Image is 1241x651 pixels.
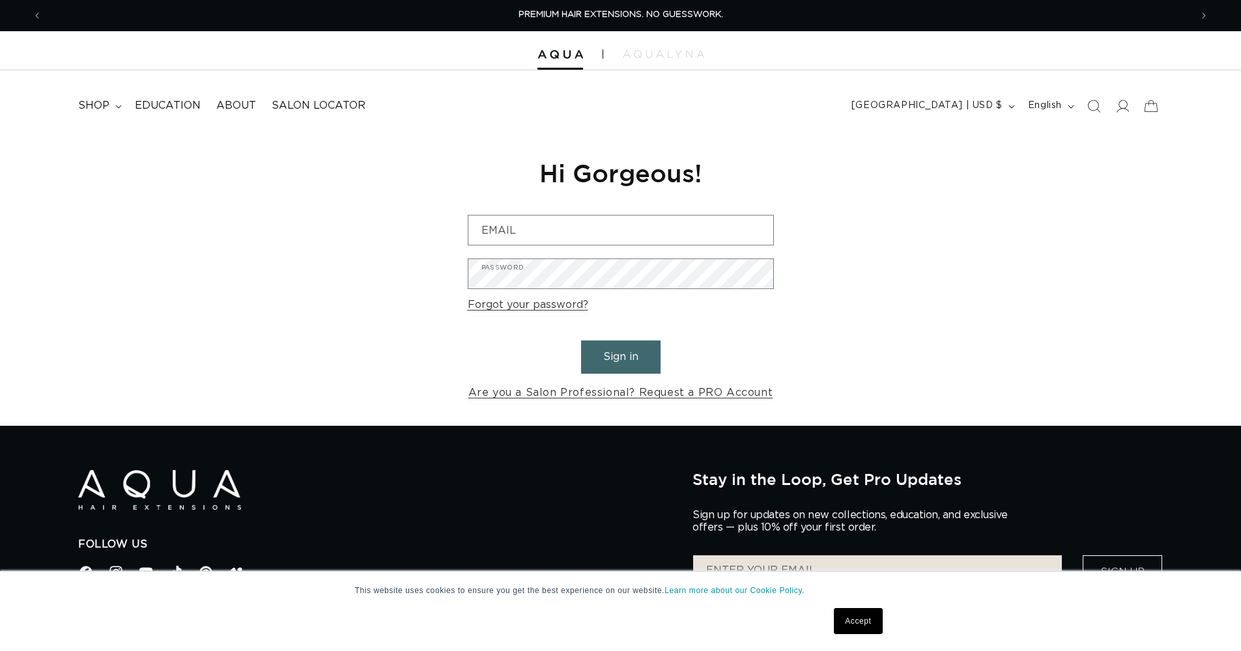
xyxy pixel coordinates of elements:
a: Are you a Salon Professional? Request a PRO Account [468,383,773,402]
span: About [216,99,256,113]
button: Sign Up [1083,555,1162,588]
span: PREMIUM HAIR EXTENSIONS. NO GUESSWORK. [519,10,723,19]
input: ENTER YOUR EMAIL [693,555,1062,588]
a: Forgot your password? [468,296,588,314]
p: This website uses cookies to ensure you get the best experience on our website. [355,585,887,596]
summary: Search [1079,92,1108,120]
button: Sign in [581,340,661,374]
span: shop [78,99,109,113]
h2: Follow Us [78,538,673,551]
h1: Hi Gorgeous! [468,157,774,189]
img: aqualyna.com [623,50,704,58]
span: [GEOGRAPHIC_DATA] | USD $ [851,99,1003,113]
span: Salon Locator [272,99,365,113]
img: Aqua Hair Extensions [78,470,241,510]
span: Education [135,99,201,113]
a: Salon Locator [264,91,373,120]
summary: shop [70,91,127,120]
button: [GEOGRAPHIC_DATA] | USD $ [844,94,1020,118]
p: Sign up for updates on new collections, education, and exclusive offers — plus 10% off your first... [692,509,1018,534]
a: Accept [834,608,882,634]
img: Aqua Hair Extensions [537,50,583,59]
a: Learn more about our Cookie Policy. [664,586,805,595]
a: About [208,91,264,120]
button: English [1020,94,1079,118]
h2: Stay in the Loop, Get Pro Updates [692,470,1163,488]
button: Next announcement [1190,3,1218,28]
button: Previous announcement [23,3,51,28]
span: English [1028,99,1062,113]
input: Email [468,215,773,245]
a: Education [127,91,208,120]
